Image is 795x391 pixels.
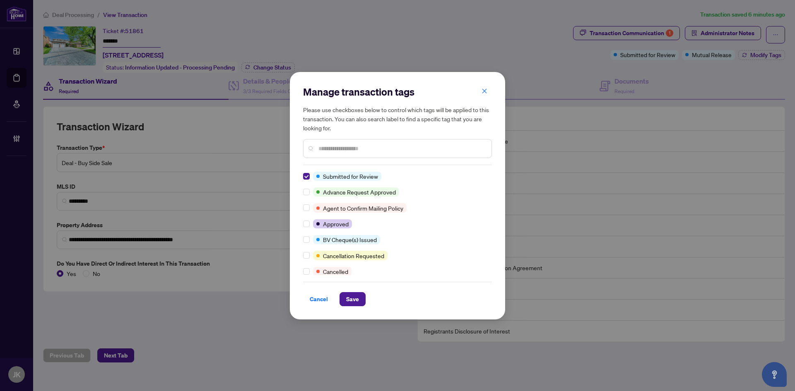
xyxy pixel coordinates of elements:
[323,251,384,260] span: Cancellation Requested
[323,172,378,181] span: Submitted for Review
[303,105,492,132] h5: Please use checkboxes below to control which tags will be applied to this transaction. You can al...
[340,292,366,306] button: Save
[323,219,349,228] span: Approved
[762,362,787,387] button: Open asap
[303,292,335,306] button: Cancel
[346,293,359,306] span: Save
[323,204,403,213] span: Agent to Confirm Mailing Policy
[323,267,348,276] span: Cancelled
[303,85,492,98] h2: Manage transaction tags
[323,187,396,197] span: Advance Request Approved
[323,235,377,244] span: BV Cheque(s) Issued
[310,293,328,306] span: Cancel
[482,88,487,94] span: close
